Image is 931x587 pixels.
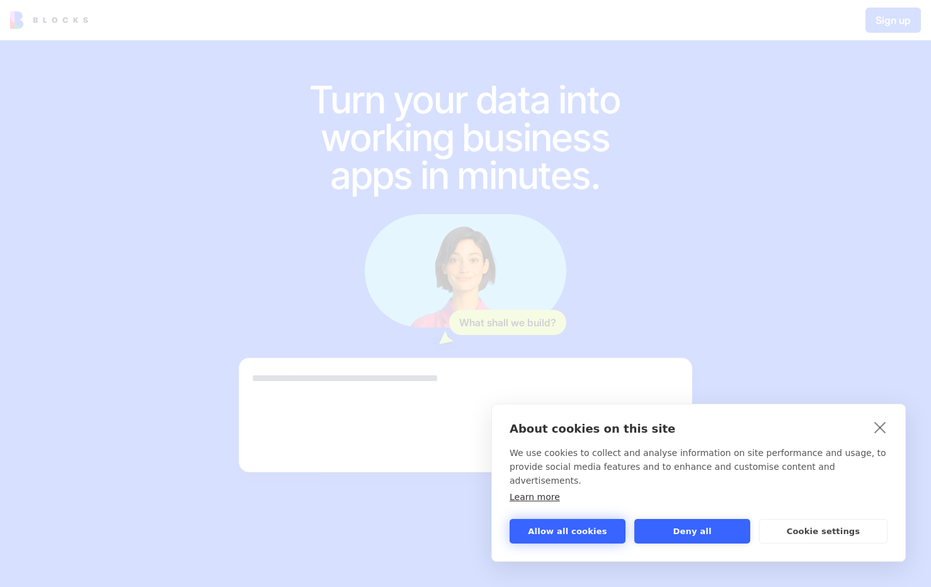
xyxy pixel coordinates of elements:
[759,519,888,544] button: Cookie settings
[510,446,888,487] p: We use cookies to collect and analyse information on site performance and usage, to provide socia...
[510,519,625,544] button: Allow all cookies
[634,519,750,544] button: Deny all
[871,417,890,437] a: close
[510,492,560,502] a: Learn more
[510,422,675,435] strong: About cookies on this site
